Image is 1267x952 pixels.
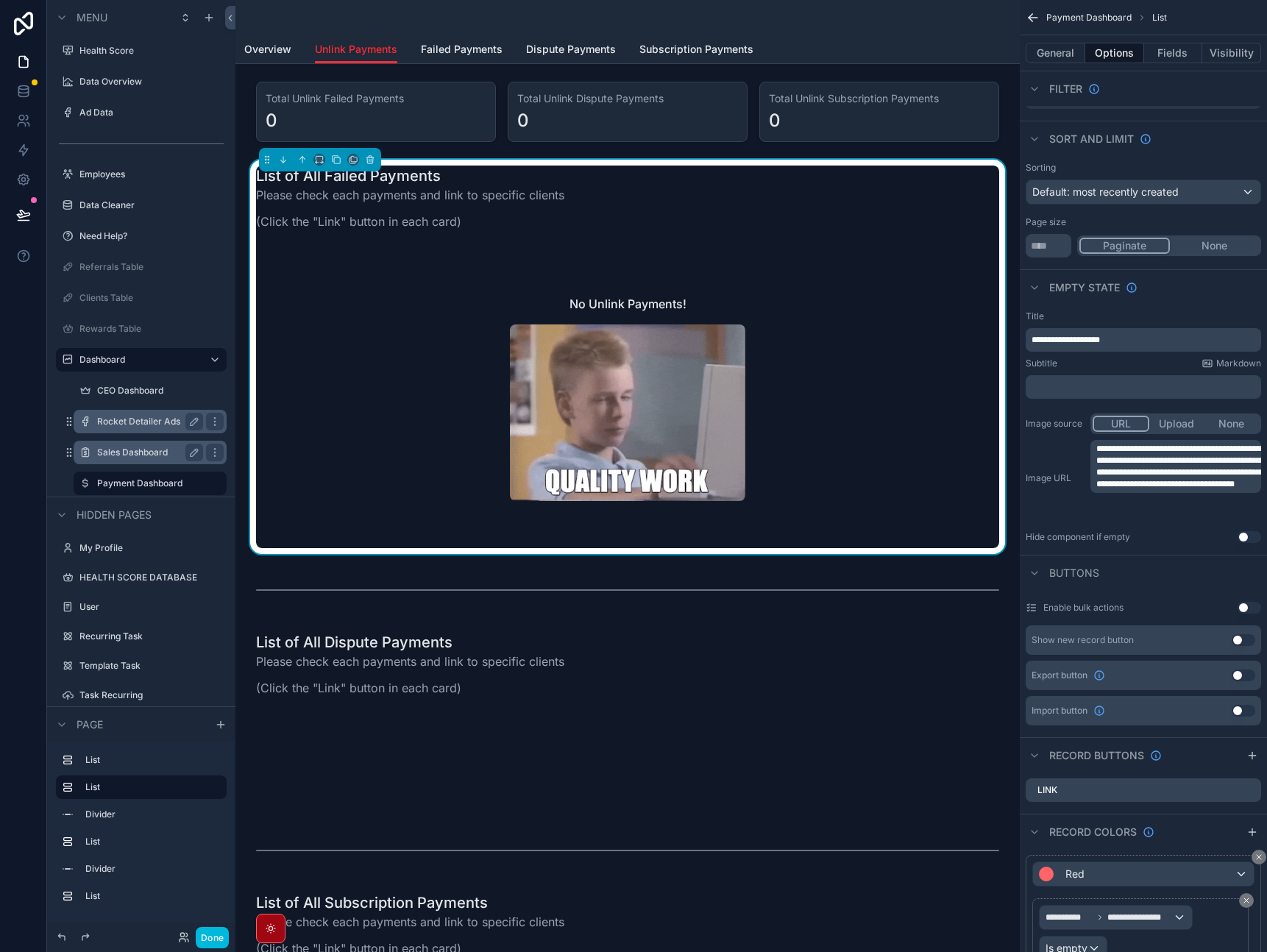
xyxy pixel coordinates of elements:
[1026,162,1056,174] label: Sorting
[1202,358,1261,369] a: Markdown
[196,927,229,948] button: Done
[85,836,215,848] label: List
[1026,531,1130,543] div: Hide component if empty
[1049,82,1082,96] span: Filter
[77,10,107,25] span: Menu
[1032,185,1179,198] span: Default: most recently created
[639,36,753,65] a: Subscription Payments
[97,477,218,489] label: Payment Dashboard
[79,660,218,672] label: Template Task
[1032,705,1087,717] span: Import button
[1216,358,1261,369] span: Markdown
[1065,867,1085,881] span: Red
[244,36,291,65] a: Overview
[526,42,616,57] span: Dispute Payments
[1202,43,1261,63] button: Visibility
[79,323,218,335] label: Rewards Table
[97,447,197,458] label: Sales Dashboard
[79,542,218,554] label: My Profile
[1093,416,1149,432] button: URL
[1026,472,1085,484] label: Image URL
[97,416,197,427] label: Rocket Detailer Ads
[1026,418,1085,430] label: Image source
[1049,748,1144,763] span: Record buttons
[79,45,218,57] label: Health Score
[1026,358,1057,369] label: Subtitle
[79,230,218,242] label: Need Help?
[526,36,616,65] a: Dispute Payments
[1144,43,1203,63] button: Fields
[244,42,291,57] span: Overview
[569,295,686,313] h2: No Unlink Payments!
[1037,784,1057,796] label: Link
[1090,440,1261,493] div: scrollable content
[1049,132,1134,146] span: Sort And Limit
[79,572,218,583] label: HEALTH SCORE DATABASE
[421,36,503,65] a: Failed Payments
[77,508,152,522] span: Hidden pages
[1043,602,1124,614] label: Enable bulk actions
[1049,566,1099,580] span: Buttons
[1085,43,1144,63] button: Options
[85,781,215,793] label: List
[315,36,397,64] a: Unlink Payments
[79,168,218,180] label: Employees
[85,754,215,766] label: List
[79,292,218,304] label: Clients Table
[1046,12,1132,24] span: Payment Dashboard
[97,385,218,397] label: CEO Dashboard
[1032,669,1087,681] span: Export button
[1026,180,1261,205] button: Default: most recently created
[79,199,218,211] label: Data Cleaner
[85,890,215,902] label: List
[315,42,397,57] span: Unlink Payments
[1149,416,1204,432] button: Upload
[79,601,218,613] label: User
[85,863,215,875] label: Divider
[256,186,564,204] p: Please check each payments and link to specific clients
[1049,825,1137,839] span: Record colors
[1026,43,1085,63] button: General
[79,261,218,273] label: Referrals Table
[1152,12,1167,24] span: List
[79,630,218,642] label: Recurring Task
[1032,634,1134,646] div: Show new record button
[79,354,197,366] label: Dashboard
[79,107,218,118] label: Ad Data
[1032,862,1254,887] button: Red
[85,809,215,820] label: Divider
[1026,375,1261,399] div: scrollable content
[256,166,564,186] h1: List of All Failed Payments
[421,42,503,57] span: Failed Payments
[639,42,753,57] span: Subscription Payments
[47,742,235,923] div: scrollable content
[510,324,745,501] img: No Unlink Payments!
[256,213,564,230] p: (Click the "Link" button in each card)
[79,689,218,701] label: Task Recurring
[1170,238,1259,254] button: None
[1026,310,1044,322] label: Title
[1204,416,1259,432] button: None
[1079,238,1170,254] button: Paginate
[79,76,218,88] label: Data Overview
[1026,328,1261,352] div: scrollable content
